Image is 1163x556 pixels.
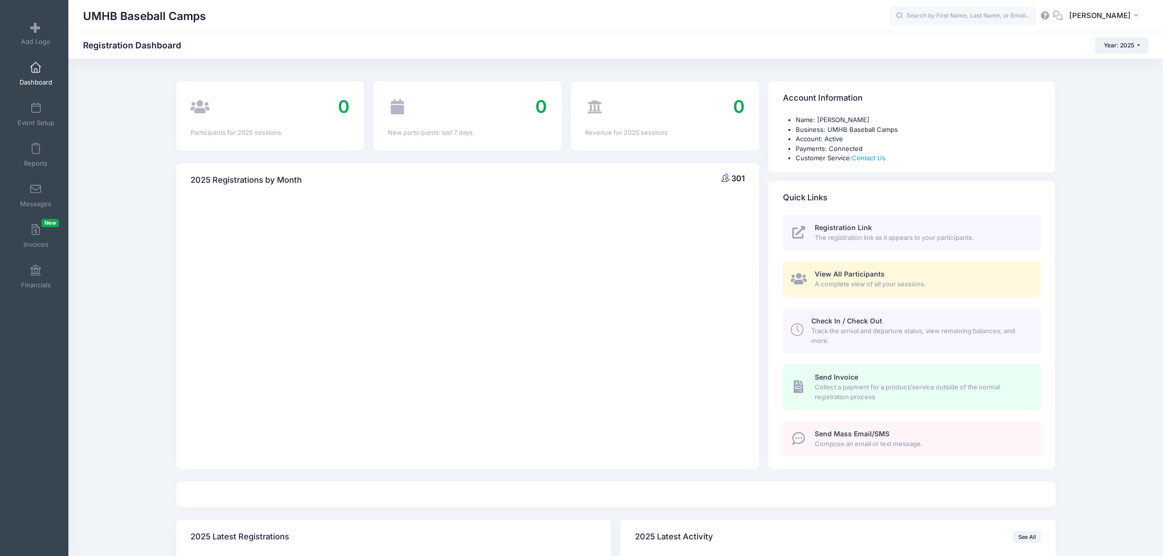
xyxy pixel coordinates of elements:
[783,184,827,212] h4: Quick Links
[783,261,1041,297] a: View All Participants A complete view of all your sessions.
[21,281,51,289] span: Financials
[783,85,863,112] h4: Account Information
[733,96,745,117] span: 0
[42,219,59,227] span: New
[535,96,547,117] span: 0
[635,523,713,551] h4: 2025 Latest Activity
[20,78,52,86] span: Dashboard
[815,223,872,232] span: Registration Link
[20,200,51,208] span: Messages
[18,119,54,127] span: Event Setup
[783,215,1041,251] a: Registration Link The registration link as it appears to your participants.
[852,154,886,162] a: Contact Us
[890,6,1036,26] input: Search by First Name, Last Name, or Email...
[83,5,206,27] h1: UMHB Baseball Camps
[13,178,59,213] a: Messages
[815,439,1030,449] span: Compose an email or text message.
[796,125,1041,135] li: Business: UMHB Baseball Camps
[731,173,745,183] span: 301
[783,364,1041,409] a: Send Invoice Collect a payment for a product/service outside of the normal registration process
[190,166,302,194] h4: 2025 Registrations by Month
[783,421,1041,456] a: Send Mass Email/SMS Compose an email or text message.
[796,144,1041,154] li: Payments: Connected
[190,523,289,551] h4: 2025 Latest Registrations
[815,279,1030,289] span: A complete view of all your sessions.
[13,219,59,253] a: InvoicesNew
[783,308,1041,353] a: Check In / Check Out Track the arrival and departure status, view remaining balances, and more.
[13,57,59,91] a: Dashboard
[23,240,48,249] span: Invoices
[1095,37,1148,54] button: Year: 2025
[13,259,59,294] a: Financials
[815,383,1030,402] span: Collect a payment for a product/service outside of the normal registration process
[338,96,350,117] span: 0
[13,97,59,131] a: Event Setup
[811,317,882,325] span: Check In / Check Out
[585,128,744,138] div: Revenue for 2025 sessions
[13,138,59,172] a: Reports
[796,115,1041,125] li: Name: [PERSON_NAME]
[21,38,50,46] span: Add Logo
[796,134,1041,144] li: Account: Active
[1104,42,1134,49] span: Year: 2025
[815,270,885,278] span: View All Participants
[83,40,190,50] h1: Registration Dashboard
[1063,5,1148,27] button: [PERSON_NAME]
[815,373,858,381] span: Send Invoice
[815,233,1030,243] span: The registration link as it appears to your participants.
[796,153,1041,163] li: Customer Service:
[13,16,59,50] a: Add Logo
[190,128,350,138] div: Participants for 2025 sessions
[815,429,889,438] span: Send Mass Email/SMS
[1069,10,1131,21] span: [PERSON_NAME]
[811,326,1030,345] span: Track the arrival and departure status, view remaining balances, and more.
[24,159,47,168] span: Reports
[1013,531,1041,543] a: See All
[388,128,547,138] div: New participants: last 7 days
